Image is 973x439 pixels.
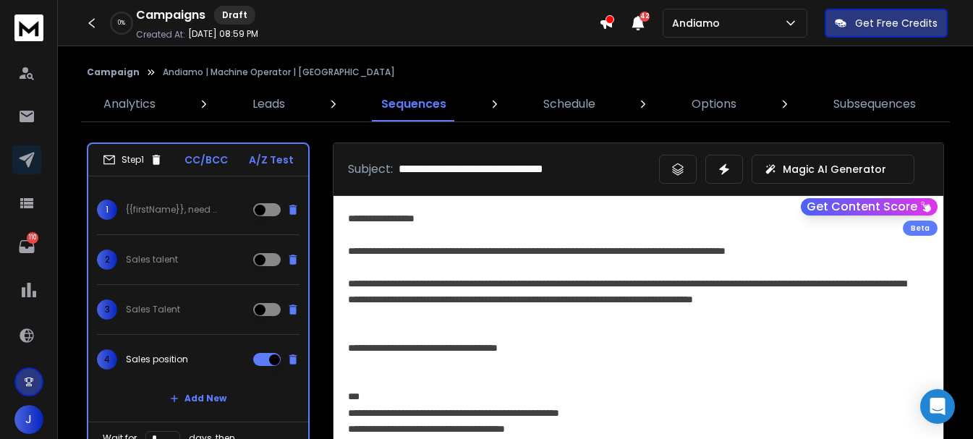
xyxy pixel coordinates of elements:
p: Magic AI Generator [783,162,886,176]
h1: Campaigns [136,7,205,24]
a: Sequences [373,87,455,122]
p: Created At: [136,29,185,41]
a: Options [683,87,745,122]
button: Add New [158,384,238,413]
p: Sales position [126,354,188,365]
p: Get Free Credits [855,16,938,30]
span: 2 [97,250,117,270]
button: Campaign [87,67,140,78]
button: Magic AI Generator [752,155,914,184]
a: 110 [12,232,41,261]
p: [DATE] 08:59 PM [188,28,258,40]
a: Leads [244,87,294,122]
button: Get Free Credits [825,9,948,38]
a: Subsequences [825,87,925,122]
p: Subsequences [833,95,916,113]
span: 4 [97,349,117,370]
p: Subject: [348,161,393,178]
p: Sales talent [126,254,178,265]
p: A/Z Test [249,153,294,167]
p: Andiamo [672,16,726,30]
div: Draft [214,6,255,25]
p: Sequences [381,95,446,113]
img: logo [14,14,43,41]
p: Sales Talent [126,304,180,315]
button: J [14,405,43,434]
p: {{firstName}}, need a quick favor [126,204,218,216]
button: Get Content Score [801,198,938,216]
p: Analytics [103,95,156,113]
div: Step 1 [103,153,163,166]
p: 110 [27,232,38,244]
div: Beta [903,221,938,236]
span: 42 [640,12,650,22]
p: CC/BCC [184,153,228,167]
p: Options [692,95,736,113]
div: Open Intercom Messenger [920,389,955,424]
p: Andiamo | Machine Operator | [GEOGRAPHIC_DATA] [163,67,395,78]
p: 0 % [118,19,125,27]
span: 3 [97,299,117,320]
p: Schedule [543,95,595,113]
a: Schedule [535,87,604,122]
span: 1 [97,200,117,220]
p: Leads [252,95,285,113]
a: Analytics [95,87,164,122]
